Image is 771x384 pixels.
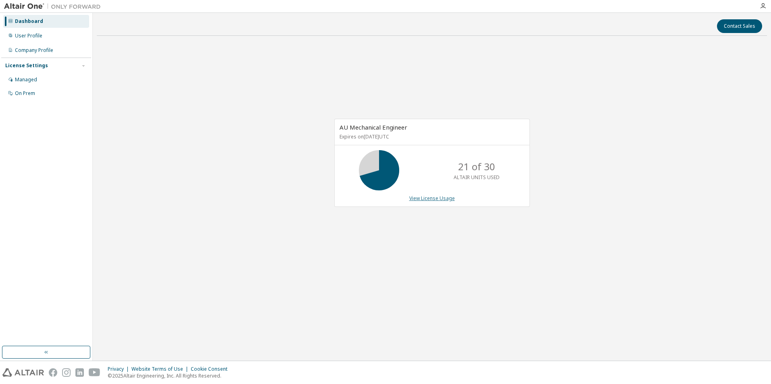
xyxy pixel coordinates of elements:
div: License Settings [5,62,48,69]
div: User Profile [15,33,42,39]
img: altair_logo.svg [2,368,44,377]
a: View License Usage [409,195,455,202]
img: instagram.svg [62,368,71,377]
div: On Prem [15,90,35,97]
div: Website Terms of Use [131,366,191,372]
div: Privacy [108,366,131,372]
div: Company Profile [15,47,53,54]
p: © 2025 Altair Engineering, Inc. All Rights Reserved. [108,372,232,379]
span: AU Mechanical Engineer [340,123,407,131]
div: Dashboard [15,18,43,25]
div: Cookie Consent [191,366,232,372]
p: ALTAIR UNITS USED [454,174,500,181]
img: linkedin.svg [75,368,84,377]
img: youtube.svg [89,368,100,377]
button: Contact Sales [717,19,762,33]
div: Managed [15,76,37,83]
img: facebook.svg [49,368,57,377]
p: Expires on [DATE] UTC [340,133,523,140]
img: Altair One [4,2,105,10]
p: 21 of 30 [458,160,495,173]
